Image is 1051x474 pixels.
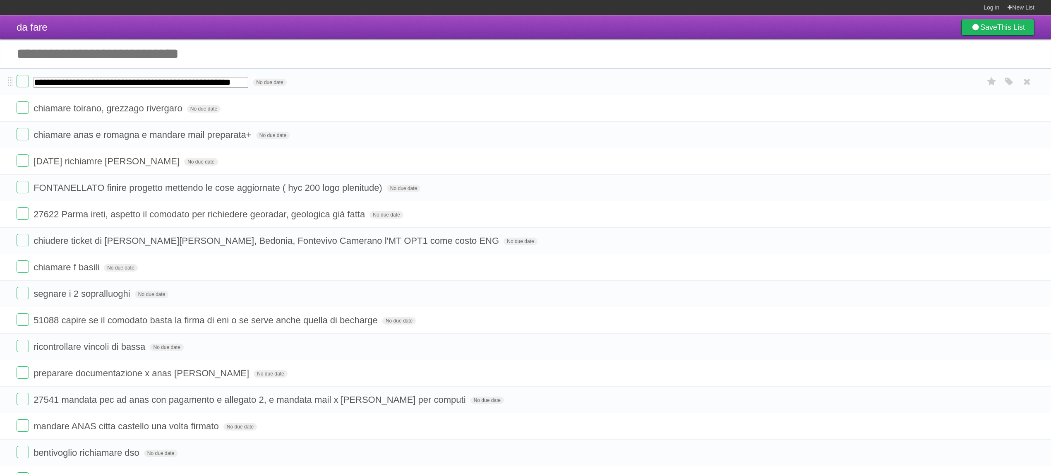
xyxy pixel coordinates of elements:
[187,105,221,113] span: No due date
[135,291,168,298] span: No due date
[34,262,101,272] span: chiamare f basili
[223,423,257,431] span: No due date
[34,448,142,458] span: bentivoglio richiamare dso
[17,419,29,432] label: Done
[34,342,147,352] span: ricontrollare vincoli di bassa
[961,19,1034,36] a: SaveThis List
[17,181,29,193] label: Done
[17,101,29,114] label: Done
[17,22,48,33] span: da fare
[17,287,29,299] label: Done
[17,313,29,326] label: Done
[104,264,137,272] span: No due date
[34,368,251,378] span: preparare documentazione x anas [PERSON_NAME]
[17,366,29,379] label: Done
[17,234,29,246] label: Done
[17,128,29,140] label: Done
[34,236,501,246] span: chiudere ticket di [PERSON_NAME][PERSON_NAME], Bedonia, Fontevivo Camerano l'MT OPT1 come costo ENG
[382,317,416,325] span: No due date
[34,103,185,113] span: chiamare toirano, grezzago rivergaro
[150,344,183,351] span: No due date
[34,395,468,405] span: 27541 mandata pec ad anas con pagamento e allegato 2, e mandata mail x [PERSON_NAME] per computi
[144,450,178,457] span: No due date
[34,315,380,325] span: 51088 capire se il comodato basta la firma di eni o se serve anche quella di becharge
[34,209,367,219] span: 27622 Parma ireti, aspetto il comodato per richiedere georadar, geologica già fatta
[997,23,1025,31] b: This List
[34,130,253,140] span: chiamare anas e romagna e mandare mail preparata+
[184,158,218,166] span: No due date
[17,154,29,167] label: Done
[256,132,290,139] span: No due date
[34,421,221,431] span: mandare ANAS citta castello una volta firmato
[470,397,504,404] span: No due date
[17,207,29,220] label: Done
[370,211,403,219] span: No due date
[17,75,29,87] label: Done
[387,185,420,192] span: No due date
[253,79,286,86] span: No due date
[17,260,29,273] label: Done
[17,446,29,458] label: Done
[254,370,287,378] span: No due date
[984,75,1000,89] label: Star task
[504,238,537,245] span: No due date
[34,156,182,166] span: [DATE] richiamre [PERSON_NAME]
[34,183,384,193] span: FONTANELLATO finire progetto mettendo le cose aggiornate ( hyc 200 logo plenitude)
[17,393,29,405] label: Done
[17,340,29,352] label: Done
[34,289,132,299] span: segnare i 2 sopralluoghi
